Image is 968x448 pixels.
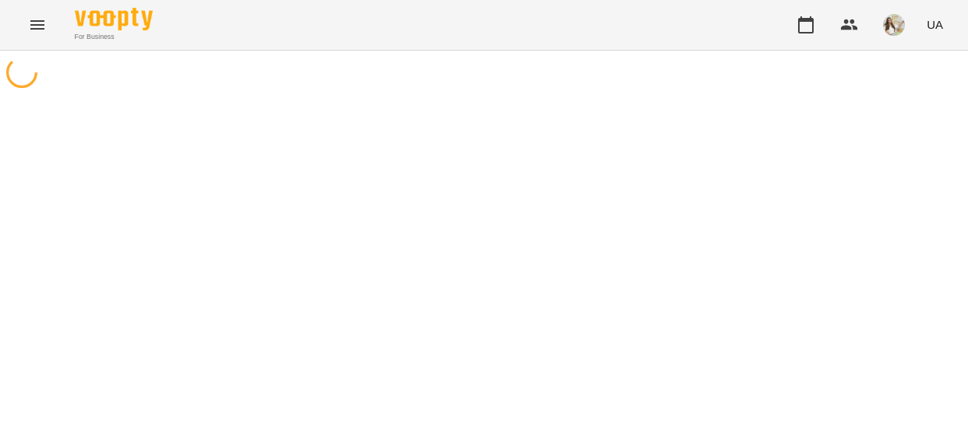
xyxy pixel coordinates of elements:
span: For Business [75,32,153,42]
button: Menu [19,6,56,44]
img: e2864fcc2dab41a732c65cbee0bee3b0.png [883,14,905,36]
img: Voopty Logo [75,8,153,30]
button: UA [920,10,949,39]
span: UA [927,16,943,33]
